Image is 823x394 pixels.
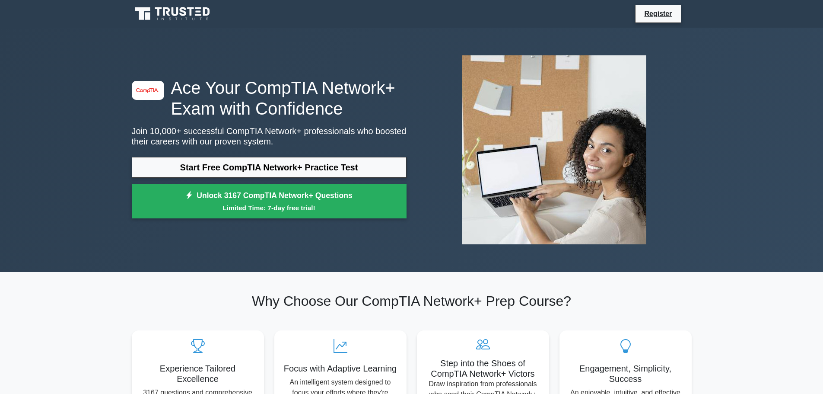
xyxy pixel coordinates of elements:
small: Limited Time: 7-day free trial! [143,203,396,213]
h5: Experience Tailored Excellence [139,363,257,384]
h5: Focus with Adaptive Learning [281,363,400,374]
h1: Ace Your CompTIA Network+ Exam with Confidence [132,77,407,119]
h2: Why Choose Our CompTIA Network+ Prep Course? [132,293,692,309]
a: Start Free CompTIA Network+ Practice Test [132,157,407,178]
h5: Step into the Shoes of CompTIA Network+ Victors [424,358,542,379]
a: Unlock 3167 CompTIA Network+ QuestionsLimited Time: 7-day free trial! [132,184,407,219]
h5: Engagement, Simplicity, Success [566,363,685,384]
p: Join 10,000+ successful CompTIA Network+ professionals who boosted their careers with our proven ... [132,126,407,147]
a: Register [639,8,677,19]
